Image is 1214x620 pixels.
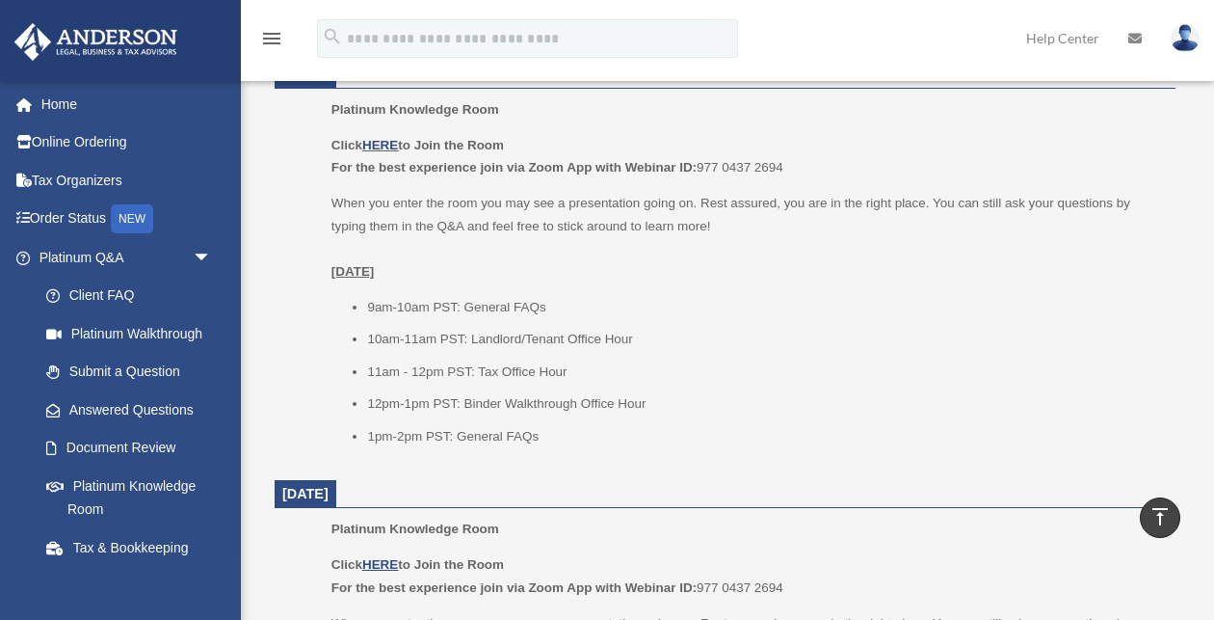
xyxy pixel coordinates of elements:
a: Home [13,85,241,123]
img: Anderson Advisors Platinum Portal [9,23,183,61]
li: 1pm-2pm PST: General FAQs [367,425,1162,448]
b: For the best experience join via Zoom App with Webinar ID: [331,580,697,595]
b: Click to Join the Room [331,138,504,152]
span: arrow_drop_down [193,238,231,278]
a: Platinum Walkthrough [27,314,241,353]
a: Submit a Question [27,353,241,391]
p: When you enter the room you may see a presentation going on. Rest assured, you are in the right p... [331,192,1162,283]
div: NEW [111,204,153,233]
i: menu [260,27,283,50]
img: User Pic [1171,24,1200,52]
a: Platinum Knowledge Room [27,467,231,528]
b: For the best experience join via Zoom App with Webinar ID: [331,160,697,175]
a: Tax Organizers [13,161,241,200]
a: Document Review [27,429,241,468]
p: 977 0437 2694 [331,553,1162,599]
li: 9am-10am PST: General FAQs [367,296,1162,319]
span: Platinum Knowledge Room [331,522,499,536]
li: 11am - 12pm PST: Tax Office Hour [367,361,1162,384]
span: Platinum Knowledge Room [331,102,499,117]
a: Online Ordering [13,123,241,162]
a: Client FAQ [27,277,241,315]
a: Order StatusNEW [13,200,241,239]
a: Tax & Bookkeeping Packages [27,528,241,590]
u: [DATE] [331,264,375,279]
li: 10am-11am PST: Landlord/Tenant Office Hour [367,328,1162,351]
a: menu [260,34,283,50]
a: HERE [362,557,398,572]
a: HERE [362,138,398,152]
li: 12pm-1pm PST: Binder Walkthrough Office Hour [367,392,1162,416]
i: vertical_align_top [1148,505,1172,528]
p: 977 0437 2694 [331,134,1162,179]
span: [DATE] [282,486,329,501]
b: Click to Join the Room [331,557,504,572]
i: search [322,26,343,47]
a: Answered Questions [27,391,241,429]
a: Platinum Q&Aarrow_drop_down [13,238,241,277]
a: vertical_align_top [1140,498,1180,538]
